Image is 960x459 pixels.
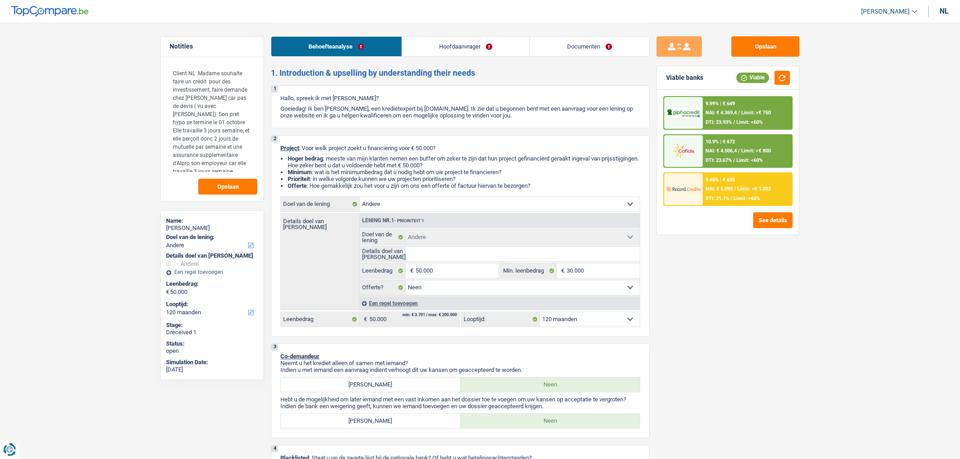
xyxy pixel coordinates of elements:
div: Simulation Date: [166,359,258,366]
span: Co-demandeur [280,353,319,360]
div: Status: [166,340,258,347]
label: Details doel van [PERSON_NAME] [360,247,406,261]
p: Indien u met iemand een aanvraag indient verhoogt dit uw kansen om geaccepteerd te worden. [280,366,640,373]
span: / [730,195,732,201]
li: : Hoe gemakkelijk zou het voor u zijn om ons een offerte of factuur hiervan te bezorgen? [288,182,640,189]
span: NAI: € 4.369,4 [705,110,737,116]
label: Leenbedrag [281,312,359,327]
p: Indien de bank een weigering geeft, kunnen we iemand toevoegen en uw dossier geaccepteerd krijgen. [280,403,640,410]
span: / [738,110,740,116]
p: Goeiedag! Ik ben [PERSON_NAME], een kredietexpert bij [DOMAIN_NAME]. Ik zie dat u begonnen bent m... [280,105,640,119]
img: Cofidis [666,142,700,159]
li: : in welke volgorde kunnen we uw projecten prioritiseren? [288,176,640,182]
div: Dreceived 1 [166,329,258,336]
span: DTI: 23.93% [705,119,732,125]
label: [PERSON_NAME] [281,414,460,428]
strong: Minimum [288,169,312,176]
div: 4 [271,445,278,452]
div: [DATE] [166,366,258,373]
div: open [166,347,258,355]
div: [PERSON_NAME] [166,225,258,232]
label: Leenbedrag [360,264,406,278]
span: Limit: >€ 750 [741,110,771,116]
span: Limit: >€ 1.033 [737,186,771,192]
span: € [406,264,416,278]
div: Details doel van [PERSON_NAME] [166,252,258,259]
span: Limit: >€ 800 [741,148,771,154]
span: / [738,148,740,154]
label: Doel van de lening: [166,234,256,241]
div: Een regel toevoegen [359,297,640,310]
div: Een regel toevoegen [166,269,258,275]
span: Limit: <65% [734,195,760,201]
span: [PERSON_NAME] [861,8,910,15]
img: Record Credits [666,181,700,197]
label: Min. leenbedrag [501,264,556,278]
div: 1 [271,86,278,93]
span: € [557,264,567,278]
p: Hallo, spreek ik met [PERSON_NAME]? [280,95,640,102]
button: Opslaan [198,179,257,195]
strong: Hoger bedrag [288,155,323,162]
span: NAI: € 5.090 [705,186,733,192]
label: Looptijd: [461,312,540,327]
li: : meeste van mijn klanten nemen een buffer om zeker te zijn dat hun project gefinancierd geraakt ... [288,155,640,169]
span: / [734,186,736,192]
span: Offerte [288,182,307,189]
div: Viable banks [666,74,703,82]
span: Opslaan [217,184,239,190]
div: 9.99% | € 649 [705,101,735,107]
span: / [733,157,735,163]
span: DTI: 23.67% [705,157,732,163]
img: TopCompare Logo [11,6,88,17]
a: Documenten [530,37,649,56]
span: € [166,288,169,296]
button: See details [753,212,793,228]
a: Behoefteanalyse [271,37,401,56]
label: Doel van de lening [281,197,360,211]
span: - Prioriteit 1 [394,218,424,223]
div: Name: [166,217,258,225]
span: DTI: 21.1% [705,195,729,201]
p: : Voor welk project zoekt u financiering voor € 50.000? [280,145,640,151]
div: min: € 3.701 / max: € 200.000 [402,313,457,317]
label: Details doel van [PERSON_NAME] [281,214,359,230]
div: Stage: [166,322,258,329]
label: Leenbedrag: [166,280,256,288]
div: 2 [271,136,278,142]
div: nl [940,7,949,15]
label: Neen [460,377,640,392]
div: 10.9% | € 672 [705,139,735,145]
div: 3 [271,344,278,351]
p: Neemt u het krediet alleen of samen met iemand? [280,360,640,366]
h2: 1. Introduction & upselling by understanding their needs [271,68,650,78]
span: NAI: € 4.506,4 [705,148,737,154]
span: / [733,119,735,125]
span: € [359,312,369,327]
strong: Prioriteit [288,176,310,182]
span: Project [280,145,299,151]
h5: Notities [170,43,255,50]
label: Doel van de lening [360,230,406,244]
a: [PERSON_NAME] [854,4,917,19]
div: 9.45% | € 635 [705,177,735,183]
span: Limit: <60% [736,119,763,125]
li: : wat is het minimumbedrag dat u nodig hebt om uw project te financieren? [288,169,640,176]
label: Offerte? [360,280,406,295]
button: Opslaan [731,36,799,57]
a: Hoofdaanvrager [402,37,529,56]
img: Alphacredit [666,108,700,118]
label: Neen [460,414,640,428]
span: Limit: <60% [736,157,763,163]
div: Viable [736,73,769,83]
p: Hebt u de mogelijkheid om later iemand met een vast inkomen aan het dossier toe te voegen om uw k... [280,396,640,403]
label: [PERSON_NAME] [281,377,460,392]
div: Lening nr.1 [360,218,426,224]
label: Looptijd: [166,301,256,308]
